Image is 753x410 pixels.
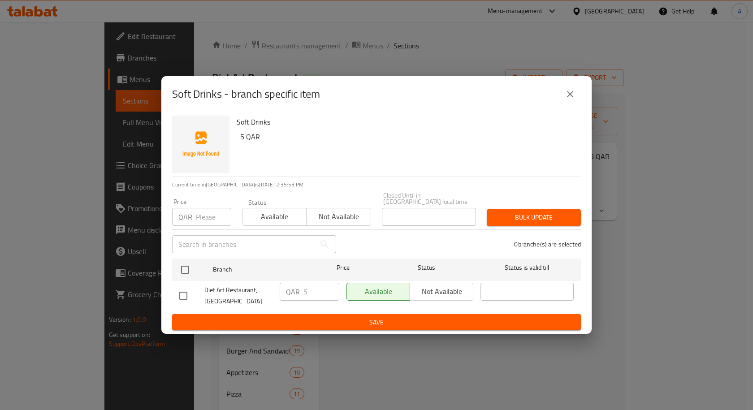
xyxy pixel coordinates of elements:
[380,262,473,273] span: Status
[172,87,320,101] h2: Soft Drinks - branch specific item
[480,262,574,273] span: Status is valid till
[303,283,339,301] input: Please enter price
[487,209,581,226] button: Bulk update
[313,262,373,273] span: Price
[196,208,231,226] input: Please enter price
[559,83,581,105] button: close
[172,235,316,253] input: Search in branches
[172,314,581,331] button: Save
[306,208,371,226] button: Not available
[237,116,574,128] h6: Soft Drinks
[172,116,229,173] img: Soft Drinks
[204,285,273,307] span: Diet Art Restaurant, [GEOGRAPHIC_DATA]
[213,264,306,275] span: Branch
[242,208,307,226] button: Available
[178,211,192,222] p: QAR
[179,317,574,328] span: Save
[246,210,303,223] span: Available
[172,181,581,189] p: Current time in [GEOGRAPHIC_DATA] is [DATE] 2:35:53 PM
[514,240,581,249] p: 0 branche(s) are selected
[240,130,574,143] h6: 5 QAR
[310,210,367,223] span: Not available
[494,212,574,223] span: Bulk update
[286,286,300,297] p: QAR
